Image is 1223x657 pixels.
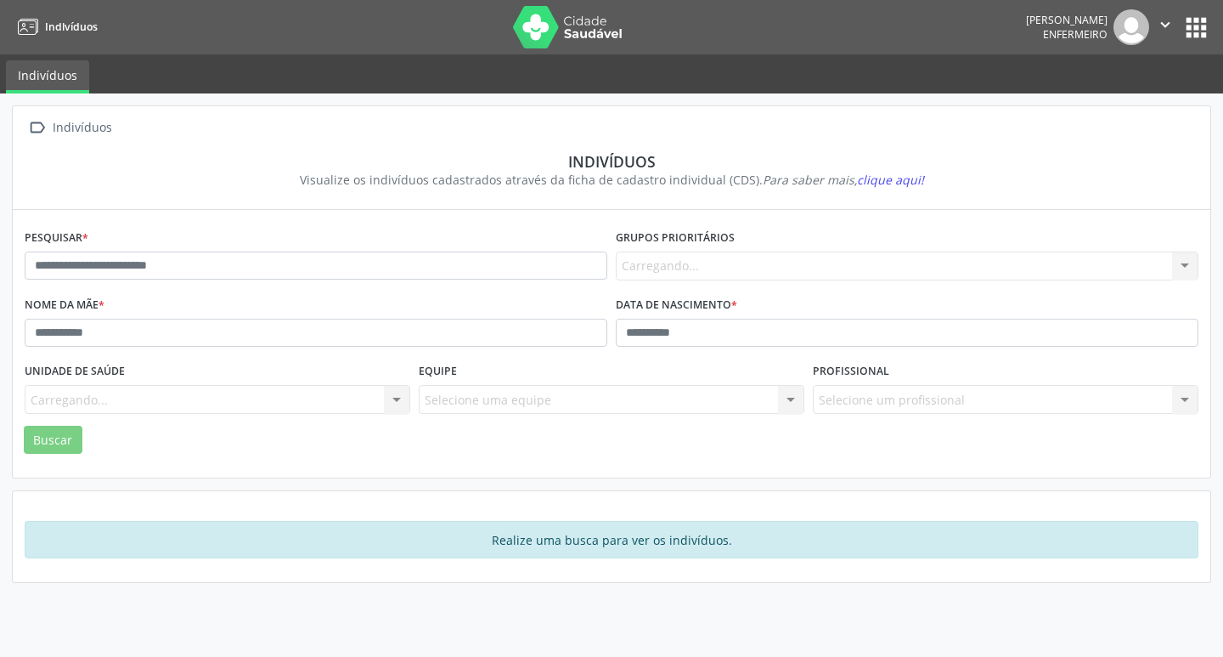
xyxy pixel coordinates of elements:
[24,426,82,455] button: Buscar
[25,359,125,385] label: Unidade de saúde
[12,13,98,41] a: Indivíduos
[1149,9,1181,45] button: 
[763,172,924,188] i: Para saber mais,
[37,171,1186,189] div: Visualize os indivíduos cadastrados através da ficha de cadastro individual (CDS).
[616,225,735,252] label: Grupos prioritários
[45,20,98,34] span: Indivíduos
[419,359,457,385] label: Equipe
[37,152,1186,171] div: Indivíduos
[813,359,889,385] label: Profissional
[25,292,104,319] label: Nome da mãe
[25,225,88,252] label: Pesquisar
[1113,9,1149,45] img: img
[857,172,924,188] span: clique aqui!
[1156,15,1175,34] i: 
[49,116,115,140] div: Indivíduos
[1181,13,1211,42] button: apps
[1043,27,1107,42] span: Enfermeiro
[25,521,1198,558] div: Realize uma busca para ver os indivíduos.
[25,116,115,140] a:  Indivíduos
[6,60,89,93] a: Indivíduos
[25,116,49,140] i: 
[1026,13,1107,27] div: [PERSON_NAME]
[616,292,737,319] label: Data de nascimento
